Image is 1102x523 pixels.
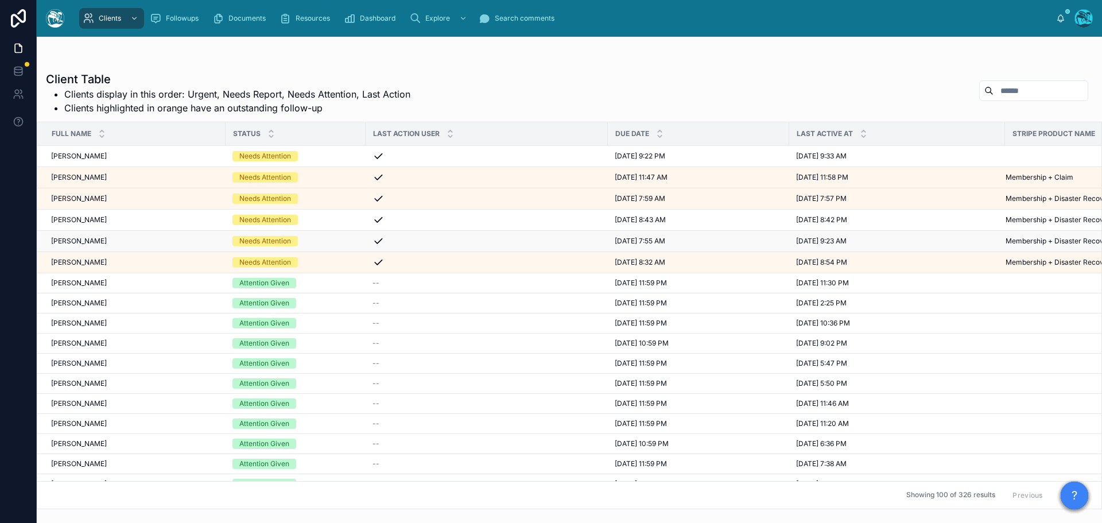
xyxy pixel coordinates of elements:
[51,439,219,448] a: [PERSON_NAME]
[615,439,669,448] span: [DATE] 10:59 PM
[372,278,379,288] span: --
[51,173,107,182] span: [PERSON_NAME]
[372,319,379,328] span: --
[615,359,667,368] span: [DATE] 11:59 PM
[615,194,665,203] span: [DATE] 7:59 AM
[796,278,849,288] span: [DATE] 11:30 PM
[615,194,782,203] a: [DATE] 7:59 AM
[51,479,219,489] a: [PERSON_NAME]
[796,278,998,288] a: [DATE] 11:30 PM
[233,129,261,138] span: Status
[372,459,379,468] span: --
[796,379,998,388] a: [DATE] 5:50 PM
[796,419,849,428] span: [DATE] 11:20 AM
[796,258,847,267] span: [DATE] 8:54 PM
[615,319,667,328] span: [DATE] 11:59 PM
[615,459,667,468] span: [DATE] 11:59 PM
[232,398,359,409] a: Attention Given
[373,129,440,138] span: Last Action User
[615,479,782,489] a: [DATE] 11:59 PM
[615,319,782,328] a: [DATE] 11:59 PM
[239,257,291,268] div: Needs Attention
[615,258,665,267] span: [DATE] 8:32 AM
[239,378,289,389] div: Attention Given
[209,8,274,29] a: Documents
[615,152,665,161] span: [DATE] 9:22 PM
[425,14,450,23] span: Explore
[51,152,107,161] span: [PERSON_NAME]
[796,439,847,448] span: [DATE] 6:36 PM
[52,129,91,138] span: Full Name
[372,299,601,308] a: --
[340,8,403,29] a: Dashboard
[372,339,601,348] a: --
[146,8,207,29] a: Followups
[796,439,998,448] a: [DATE] 6:36 PM
[615,339,669,348] span: [DATE] 10:59 PM
[796,215,847,224] span: [DATE] 8:42 PM
[232,278,359,288] a: Attention Given
[796,379,847,388] span: [DATE] 5:50 PM
[372,399,601,408] a: --
[372,339,379,348] span: --
[796,479,998,489] a: [DATE] 11:45 AM
[406,8,473,29] a: Explore
[1006,173,1073,182] span: Membership + Claim
[232,236,359,246] a: Needs Attention
[796,459,847,468] span: [DATE] 7:38 AM
[615,399,782,408] a: [DATE] 11:59 PM
[796,319,850,328] span: [DATE] 10:36 PM
[372,379,601,388] a: --
[166,14,199,23] span: Followups
[51,459,219,468] a: [PERSON_NAME]
[615,237,782,246] a: [DATE] 7:55 AM
[232,318,359,328] a: Attention Given
[232,338,359,348] a: Attention Given
[51,278,107,288] span: [PERSON_NAME]
[372,479,379,489] span: --
[615,419,782,428] a: [DATE] 11:59 PM
[51,299,107,308] span: [PERSON_NAME]
[51,439,107,448] span: [PERSON_NAME]
[906,491,995,500] span: Showing 100 of 326 results
[796,319,998,328] a: [DATE] 10:36 PM
[228,14,266,23] span: Documents
[797,129,853,138] span: Last active at
[99,14,121,23] span: Clients
[239,459,289,469] div: Attention Given
[796,237,847,246] span: [DATE] 9:23 AM
[51,237,219,246] a: [PERSON_NAME]
[51,339,219,348] a: [PERSON_NAME]
[232,378,359,389] a: Attention Given
[239,398,289,409] div: Attention Given
[615,299,667,308] span: [DATE] 11:59 PM
[232,419,359,429] a: Attention Given
[51,379,219,388] a: [PERSON_NAME]
[796,237,998,246] a: [DATE] 9:23 AM
[51,399,219,408] a: [PERSON_NAME]
[51,419,107,428] span: [PERSON_NAME]
[615,173,668,182] span: [DATE] 11:47 AM
[79,8,144,29] a: Clients
[372,359,379,368] span: --
[51,319,107,328] span: [PERSON_NAME]
[615,278,667,288] span: [DATE] 11:59 PM
[796,339,847,348] span: [DATE] 9:02 PM
[615,278,782,288] a: [DATE] 11:59 PM
[232,172,359,183] a: Needs Attention
[51,215,219,224] a: [PERSON_NAME]
[796,152,998,161] a: [DATE] 9:33 AM
[239,358,289,369] div: Attention Given
[796,399,998,408] a: [DATE] 11:46 AM
[796,194,847,203] span: [DATE] 7:57 PM
[51,173,219,182] a: [PERSON_NAME]
[232,298,359,308] a: Attention Given
[615,129,649,138] span: Due Date
[615,379,667,388] span: [DATE] 11:59 PM
[51,258,107,267] span: [PERSON_NAME]
[51,237,107,246] span: [PERSON_NAME]
[232,459,359,469] a: Attention Given
[51,319,219,328] a: [PERSON_NAME]
[239,151,291,161] div: Needs Attention
[239,298,289,308] div: Attention Given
